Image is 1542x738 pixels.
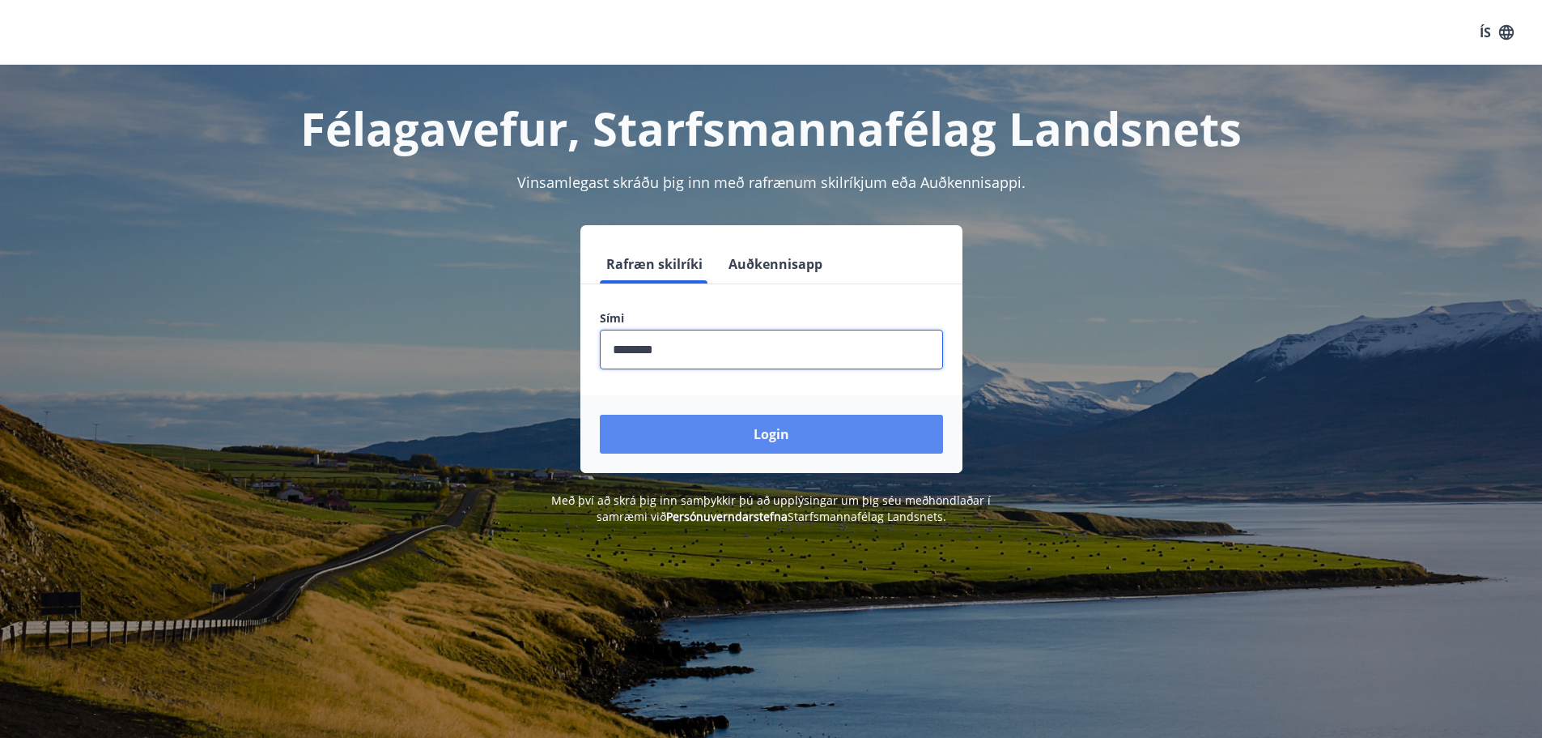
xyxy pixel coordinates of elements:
[722,245,829,284] button: Auðkennisapp
[517,173,1026,192] span: Vinsamlegast skráðu þig inn með rafrænum skilríkjum eða Auðkennisappi.
[600,415,943,454] button: Login
[551,493,991,524] span: Með því að skrá þig inn samþykkir þú að upplýsingar um þig séu meðhöndlaðar í samræmi við Starfsm...
[1471,18,1523,47] button: ÍS
[600,310,943,326] label: Sími
[208,97,1335,159] h1: Félagavefur, Starfsmannafélag Landsnets
[600,245,709,284] button: Rafræn skilríki
[666,509,788,524] a: Persónuverndarstefna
